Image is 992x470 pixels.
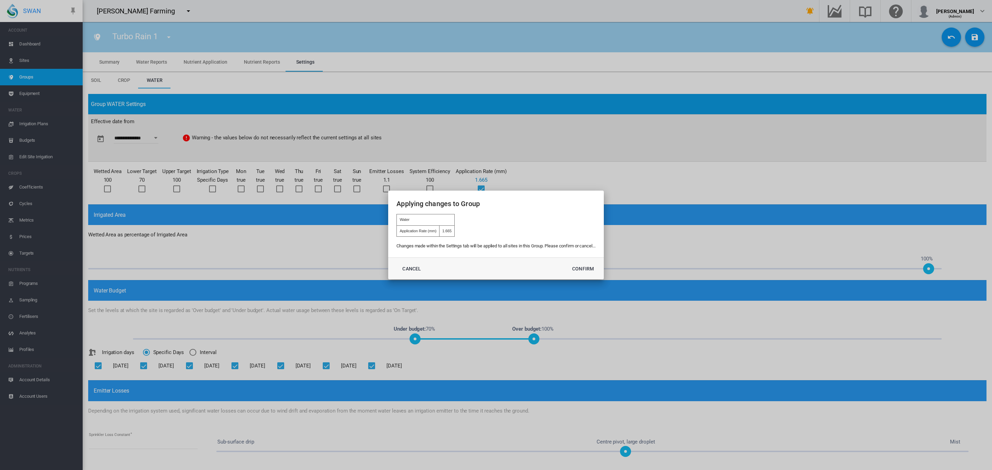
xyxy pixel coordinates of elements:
td: Water [397,214,455,225]
h2: Applying changes to Group [396,199,595,209]
button: Confirm [568,263,598,275]
div: Changes made within the Settings tab will be applied to all sites in this Group. Please confirm o... [396,214,595,249]
td: 1.665 [440,225,455,236]
td: Application Rate (mm) [397,225,440,236]
button: Cancel [396,263,427,275]
md-dialog: Saving to sites [388,191,603,280]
